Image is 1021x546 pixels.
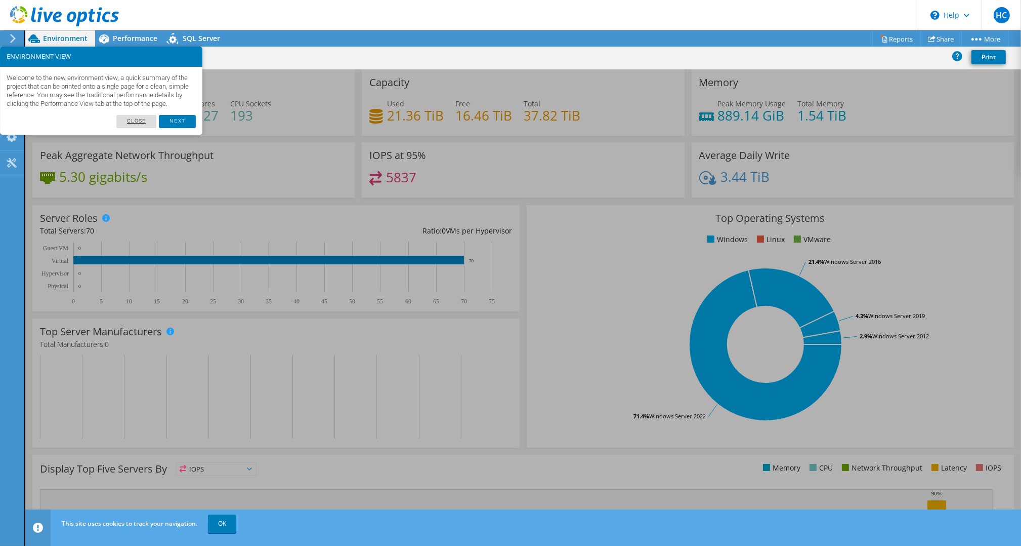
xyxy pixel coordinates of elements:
a: Print [971,50,1006,64]
span: HC [994,7,1010,23]
a: Reports [872,31,921,47]
h3: ENVIRONMENT VIEW [7,53,196,60]
span: Environment [43,33,88,43]
span: Performance [113,33,157,43]
a: Share [920,31,962,47]
a: More [961,31,1008,47]
svg: \n [930,11,940,20]
p: Welcome to the new environment view, a quick summary of the project that can be printed onto a si... [7,73,196,108]
a: Next [159,115,195,128]
span: IOPS [177,463,256,475]
span: This site uses cookies to track your navigation. [62,519,197,528]
span: SQL Server [183,33,220,43]
a: OK [208,515,236,533]
a: Close [116,115,157,128]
